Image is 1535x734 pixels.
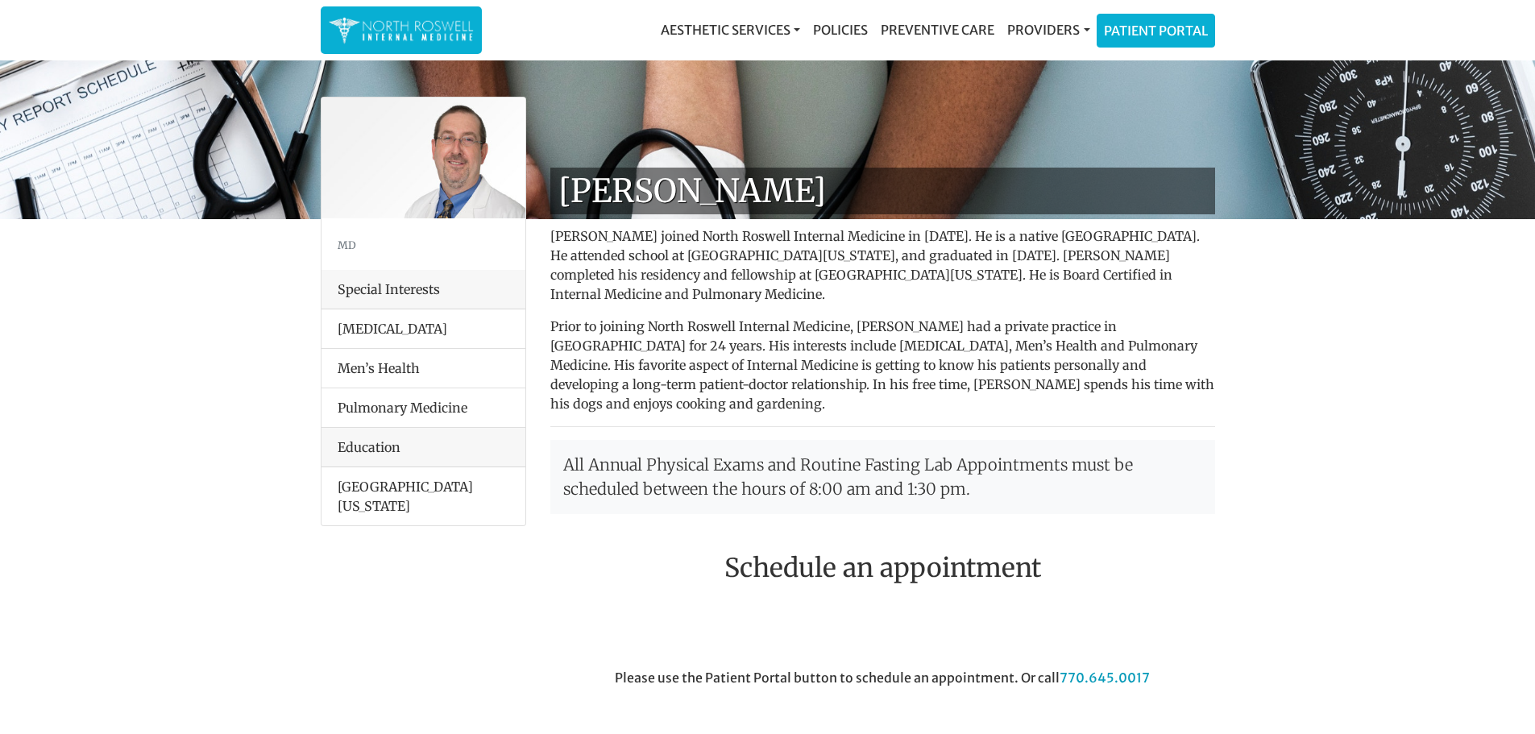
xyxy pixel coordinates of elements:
[550,440,1215,514] p: All Annual Physical Exams and Routine Fasting Lab Appointments must be scheduled between the hour...
[322,97,525,218] img: Dr. George Kanes
[1001,14,1096,46] a: Providers
[550,553,1215,583] h2: Schedule an appointment
[322,388,525,428] li: Pulmonary Medicine
[807,14,874,46] a: Policies
[322,309,525,349] li: [MEDICAL_DATA]
[1060,670,1150,686] a: 770.645.0017
[338,238,356,251] small: MD
[322,270,525,309] div: Special Interests
[550,317,1215,413] p: Prior to joining North Roswell Internal Medicine, [PERSON_NAME] had a private practice in [GEOGRA...
[1097,15,1214,47] a: Patient Portal
[550,168,1215,214] h1: [PERSON_NAME]
[322,467,525,525] li: [GEOGRAPHIC_DATA][US_STATE]
[329,15,474,46] img: North Roswell Internal Medicine
[322,348,525,388] li: Men’s Health
[654,14,807,46] a: Aesthetic Services
[322,428,525,467] div: Education
[550,226,1215,304] p: [PERSON_NAME] joined North Roswell Internal Medicine in [DATE]. He is a native [GEOGRAPHIC_DATA]....
[874,14,1001,46] a: Preventive Care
